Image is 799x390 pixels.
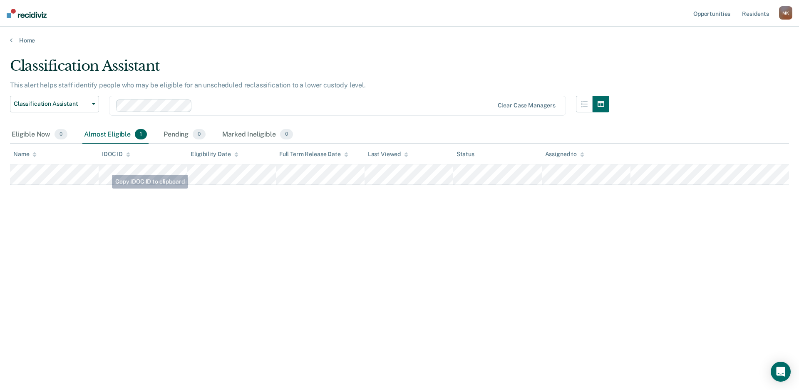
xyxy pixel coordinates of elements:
[498,102,556,109] div: Clear case managers
[82,126,149,144] div: Almost Eligible1
[55,129,67,140] span: 0
[14,100,89,107] span: Classification Assistant
[779,6,792,20] button: MK
[280,129,293,140] span: 0
[545,151,584,158] div: Assigned to
[779,6,792,20] div: M K
[135,129,147,140] span: 1
[7,9,47,18] img: Recidiviz
[10,126,69,144] div: Eligible Now0
[457,151,474,158] div: Status
[10,57,609,81] div: Classification Assistant
[102,151,130,158] div: IDOC ID
[10,81,366,89] p: This alert helps staff identify people who may be eligible for an unscheduled reclassification to...
[191,151,238,158] div: Eligibility Date
[13,151,37,158] div: Name
[10,37,789,44] a: Home
[279,151,348,158] div: Full Term Release Date
[10,96,99,112] button: Classification Assistant
[368,151,408,158] div: Last Viewed
[221,126,295,144] div: Marked Ineligible0
[162,126,207,144] div: Pending0
[771,362,791,382] div: Open Intercom Messenger
[193,129,206,140] span: 0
